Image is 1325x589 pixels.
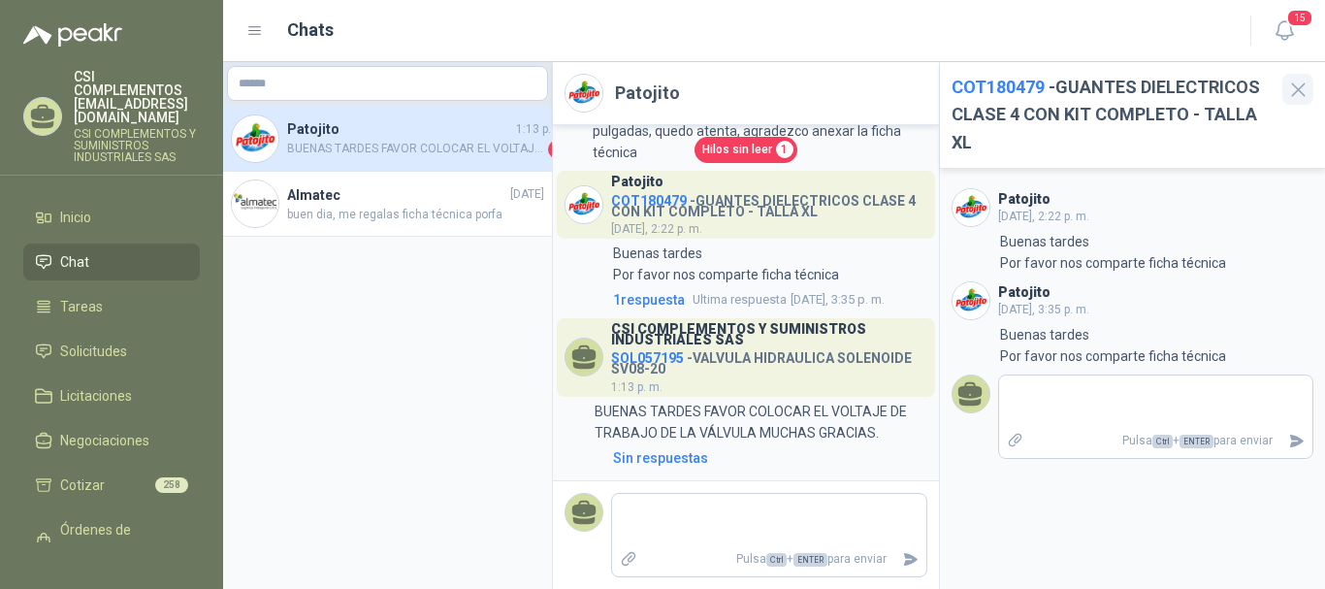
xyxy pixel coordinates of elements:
a: Hilos sin leer1 [695,137,797,163]
p: Pulsa + para enviar [1031,424,1280,458]
span: buen dia, me regalas ficha técnica porfa [287,206,544,224]
h2: - GUANTES DIELECTRICOS CLASE 4 CON KIT COMPLETO - TALLA XL [952,74,1272,156]
div: Sin respuestas [613,447,708,469]
img: Company Logo [566,75,602,112]
p: Buenos dias, el diámetro de la manguera es de 8 pulgadas, quedo atenta, agradezco anexar la ficha... [593,99,926,163]
a: Órdenes de Compra [23,511,200,570]
h4: Almatec [287,184,506,206]
label: Adjuntar archivos [999,424,1032,458]
p: CSI COMPLEMENTOS Y SUMINISTROS INDUSTRIALES SAS [74,128,200,163]
h1: Chats [287,16,334,44]
span: Ctrl [766,553,787,567]
span: [DATE], 2:22 p. m. [611,222,702,236]
span: 1:13 p. m. [516,120,567,139]
a: Licitaciones [23,377,200,414]
span: Licitaciones [60,385,132,407]
h4: - GUANTES DIELECTRICOS CLASE 4 CON KIT COMPLETO - TALLA XL [611,188,927,217]
h2: Patojito [615,80,680,107]
h3: CSI COMPLEMENTOS Y SUMINISTROS INDUSTRIALES SAS [611,324,927,345]
span: COT180479 [952,77,1045,97]
p: Buenas tardes Por favor nos comparte ficha técnica [613,243,839,285]
img: Company Logo [566,186,602,223]
span: Hilos sin leer [702,141,772,159]
a: Company LogoPatojito1:13 p. m.BUENAS TARDES FAVOR COLOCAR EL VOLTAJE DE TRABAJO DE LA VÁLVULA MUC... [223,107,552,172]
img: Company Logo [953,189,989,226]
h4: - VALVULA HIDRAULICA SOLENOIDE SV08-20 [611,345,927,375]
a: Cotizar258 [23,467,200,504]
span: 1 respuesta [613,289,685,311]
h3: Patojito [611,177,663,187]
span: Cotizar [60,474,105,496]
img: Company Logo [232,180,278,227]
a: Chat [23,244,200,280]
a: Tareas [23,288,200,325]
span: [DATE], 3:35 p. m. [693,290,885,310]
p: CSI COMPLEMENTOS [EMAIL_ADDRESS][DOMAIN_NAME] [74,70,200,124]
span: Tareas [60,296,103,317]
span: Solicitudes [60,341,127,362]
span: Ultima respuesta [693,290,787,310]
span: Ctrl [1152,435,1173,448]
span: 1:13 p. m. [611,380,662,394]
p: Buenas tardes Por favor nos comparte ficha técnica [1000,231,1226,274]
span: Órdenes de Compra [60,519,181,562]
span: BUENAS TARDES FAVOR COLOCAR EL VOLTAJE DE TRABAJO DE LA VÁLVULA MUCHAS GRACIAS. [287,140,544,159]
span: Chat [60,251,89,273]
h3: Patojito [998,287,1050,298]
button: Enviar [894,542,926,576]
span: 258 [155,477,188,493]
span: 1 [776,141,793,158]
img: Company Logo [232,115,278,162]
span: [DATE], 2:22 p. m. [998,210,1089,223]
a: Company LogoAlmatec[DATE]buen dia, me regalas ficha técnica porfa [223,172,552,237]
span: Inicio [60,207,91,228]
h4: Patojito [287,118,512,140]
img: Logo peakr [23,23,122,47]
span: SOL057195 [611,350,684,366]
button: 15 [1267,14,1302,49]
span: 2 [548,140,567,159]
span: Negociaciones [60,430,149,451]
h3: Patojito [998,194,1050,205]
p: Buenas tardes Por favor nos comparte ficha técnica [1000,324,1226,367]
button: Enviar [1280,424,1312,458]
a: Solicitudes [23,333,200,370]
a: 1respuestaUltima respuesta[DATE], 3:35 p. m. [609,289,927,311]
a: Negociaciones [23,422,200,459]
span: ENTER [1180,435,1213,448]
img: Company Logo [953,282,989,319]
a: Inicio [23,199,200,236]
span: ENTER [793,553,827,567]
p: Pulsa + para enviar [645,542,894,576]
span: [DATE], 3:35 p. m. [998,303,1089,316]
span: [DATE] [510,185,544,204]
span: COT180479 [611,193,687,209]
label: Adjuntar archivos [612,542,645,576]
span: 15 [1286,9,1313,27]
a: Sin respuestas [609,447,927,469]
p: BUENAS TARDES FAVOR COLOCAR EL VOLTAJE DE TRABAJO DE LA VÁLVULA MUCHAS GRACIAS. [595,401,926,443]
